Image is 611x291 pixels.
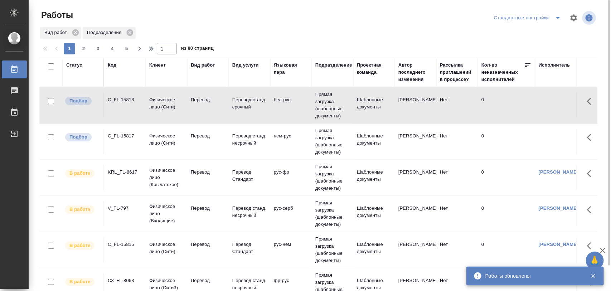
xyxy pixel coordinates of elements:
[191,205,225,212] p: Перевод
[108,241,142,248] div: C_FL-15815
[478,237,535,262] td: 0
[69,170,90,177] p: В работе
[40,27,81,39] div: Вид работ
[44,29,69,36] p: Вид работ
[270,129,312,154] td: нем-рус
[583,237,600,254] button: Здесь прячутся важные кнопки
[492,12,565,24] div: split button
[92,45,104,52] span: 3
[586,252,604,270] button: 🙏
[64,277,100,287] div: Исполнитель выполняет работу
[92,43,104,54] button: 3
[539,242,578,247] a: [PERSON_NAME]
[191,62,215,69] div: Вид работ
[108,62,116,69] div: Код
[539,169,578,175] a: [PERSON_NAME]
[395,129,436,154] td: [PERSON_NAME]
[583,201,600,218] button: Здесь прячутся важные кнопки
[108,277,142,284] div: C3_FL-8063
[589,253,601,268] span: 🙏
[64,96,100,106] div: Можно подбирать исполнителей
[395,93,436,118] td: [PERSON_NAME]
[69,278,90,285] p: В работе
[191,132,225,140] p: Перевод
[64,169,100,178] div: Исполнитель выполняет работу
[149,96,184,111] p: Физическое лицо (Сити)
[478,93,535,118] td: 0
[315,62,352,69] div: Подразделение
[69,134,87,141] p: Подбор
[539,205,578,211] a: [PERSON_NAME]
[270,165,312,190] td: рус-фр
[149,167,184,188] p: Физическое лицо (Крылатское)
[149,132,184,147] p: Физическое лицо (Сити)
[64,132,100,142] div: Можно подбирать исполнителей
[149,241,184,255] p: Физическое лицо (Сити)
[69,206,90,213] p: В работе
[586,273,601,279] button: Закрыть
[353,93,395,118] td: Шаблонные документы
[181,44,214,54] span: из 80 страниц
[395,165,436,190] td: [PERSON_NAME]
[353,129,395,154] td: Шаблонные документы
[232,241,267,255] p: Перевод Стандарт
[440,62,474,83] div: Рассылка приглашений в процессе?
[191,96,225,103] p: Перевод
[312,232,353,268] td: Прямая загрузка (шаблонные документы)
[436,129,478,154] td: Нет
[87,29,124,36] p: Подразделение
[66,62,82,69] div: Статус
[83,27,136,39] div: Подразделение
[357,62,391,76] div: Проектная команда
[481,62,524,83] div: Кол-во неназначенных исполнителей
[232,132,267,147] p: Перевод станд. несрочный
[191,277,225,284] p: Перевод
[353,201,395,226] td: Шаблонные документы
[64,205,100,214] div: Исполнитель выполняет работу
[436,201,478,226] td: Нет
[582,11,597,25] span: Посмотреть информацию
[436,237,478,262] td: Нет
[395,237,436,262] td: [PERSON_NAME]
[312,196,353,232] td: Прямая загрузка (шаблонные документы)
[353,165,395,190] td: Шаблонные документы
[191,241,225,248] p: Перевод
[108,205,142,212] div: V_FL-797
[436,93,478,118] td: Нет
[69,97,87,105] p: Подбор
[312,123,353,159] td: Прямая загрузка (шаблонные документы)
[270,93,312,118] td: бел-рус
[232,205,267,219] p: Перевод станд. несрочный
[478,165,535,190] td: 0
[539,62,570,69] div: Исполнитель
[274,62,308,76] div: Языковая пара
[398,62,433,83] div: Автор последнего изменения
[78,43,89,54] button: 2
[107,45,118,52] span: 4
[69,242,90,249] p: В работе
[583,93,600,110] button: Здесь прячутся важные кнопки
[232,62,259,69] div: Вид услуги
[191,169,225,176] p: Перевод
[583,165,600,182] button: Здесь прячутся важные кнопки
[478,129,535,154] td: 0
[485,272,580,280] div: Работы обновлены
[395,201,436,226] td: [PERSON_NAME]
[108,132,142,140] div: C_FL-15817
[436,165,478,190] td: Нет
[270,201,312,226] td: рус-серб
[64,241,100,251] div: Исполнитель выполняет работу
[121,43,132,54] button: 5
[121,45,132,52] span: 5
[353,237,395,262] td: Шаблонные документы
[312,160,353,195] td: Прямая загрузка (шаблонные документы)
[107,43,118,54] button: 4
[232,169,267,183] p: Перевод Стандарт
[565,9,582,26] span: Настроить таблицу
[108,96,142,103] div: C_FL-15818
[232,96,267,111] p: Перевод станд. срочный
[149,203,184,224] p: Физическое лицо (Входящие)
[39,9,73,21] span: Работы
[78,45,89,52] span: 2
[270,237,312,262] td: рус-нем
